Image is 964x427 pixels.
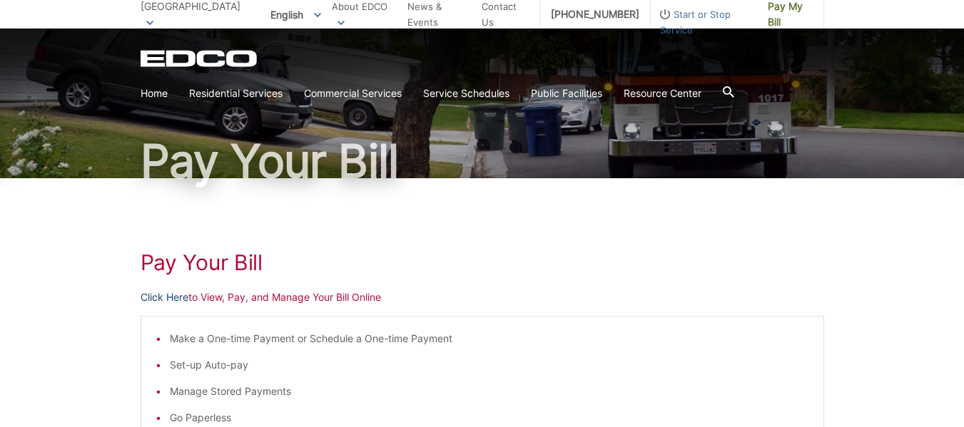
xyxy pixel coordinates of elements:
[141,289,824,305] p: to View, Pay, and Manage Your Bill Online
[423,86,509,101] a: Service Schedules
[141,138,824,184] h1: Pay Your Bill
[531,86,602,101] a: Public Facilities
[141,289,188,305] a: Click Here
[141,50,259,67] a: EDCD logo. Return to the homepage.
[170,331,809,346] li: Make a One-time Payment or Schedule a One-time Payment
[189,86,283,101] a: Residential Services
[304,86,402,101] a: Commercial Services
[260,3,332,26] span: English
[170,384,809,399] li: Manage Stored Payments
[141,86,168,101] a: Home
[170,410,809,426] li: Go Paperless
[170,357,809,373] li: Set-up Auto-pay
[624,86,701,101] a: Resource Center
[141,249,824,275] h1: Pay Your Bill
